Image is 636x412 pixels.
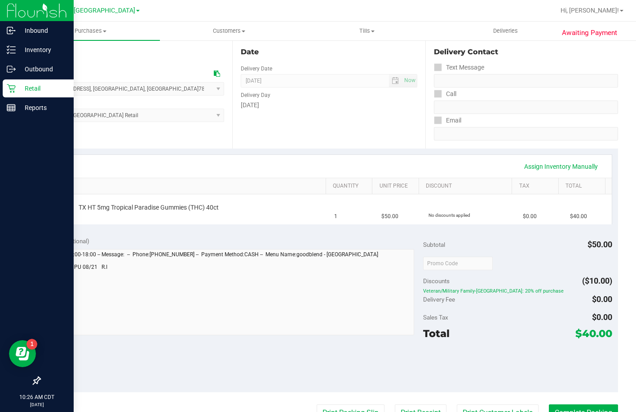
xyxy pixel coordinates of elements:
p: Reports [16,102,70,113]
div: Date [241,47,417,57]
input: Promo Code [423,257,493,270]
label: Delivery Day [241,91,270,99]
a: Tills [298,22,437,40]
inline-svg: Inbound [7,26,16,35]
span: 1 [334,212,337,221]
span: Sales Tax [423,314,448,321]
span: Purchases [22,27,160,35]
p: [DATE] [4,401,70,408]
a: Assign Inventory Manually [518,159,604,174]
span: $0.00 [592,312,612,322]
a: Discount [426,183,508,190]
span: TX HT 5mg Tropical Paradise Gummies (THC) 40ct [79,203,219,212]
span: $40.00 [570,212,587,221]
div: Delivery Contact [434,47,618,57]
span: $0.00 [592,294,612,304]
iframe: Resource center [9,340,36,367]
a: Total [565,183,601,190]
div: Copy address to clipboard [214,69,220,79]
input: Format: (999) 999-9999 [434,74,618,88]
span: TX Austin [GEOGRAPHIC_DATA] [44,7,135,14]
span: No discounts applied [428,213,470,218]
label: Call [434,88,456,101]
p: Outbound [16,64,70,75]
a: Quantity [333,183,369,190]
span: Total [423,327,450,340]
div: [DATE] [241,101,417,110]
p: Inventory [16,44,70,55]
a: Unit Price [380,183,415,190]
input: Format: (999) 999-9999 [434,101,618,114]
inline-svg: Outbound [7,65,16,74]
span: Customers [160,27,298,35]
span: ($10.00) [582,276,612,285]
span: $0.00 [523,212,537,221]
span: Discounts [423,273,450,289]
a: Tax [519,183,555,190]
p: Inbound [16,25,70,36]
a: Deliveries [436,22,574,40]
a: Customers [160,22,298,40]
label: Delivery Date [241,65,272,73]
a: Purchases [22,22,160,40]
div: Location [40,47,224,57]
span: Veteran/Military Family-[GEOGRAPHIC_DATA]: 20% off purchase [423,288,612,294]
span: $40.00 [575,327,612,340]
a: SKU [53,183,322,190]
p: Retail [16,83,70,94]
inline-svg: Inventory [7,45,16,54]
span: Tills [299,27,436,35]
inline-svg: Reports [7,103,16,112]
inline-svg: Retail [7,84,16,93]
span: Hi, [PERSON_NAME]! [561,7,619,14]
span: $50.00 [587,240,612,249]
label: Text Message [434,61,484,74]
iframe: Resource center unread badge [26,339,37,350]
span: Deliveries [481,27,530,35]
p: 10:26 AM CDT [4,393,70,401]
span: Subtotal [423,241,445,248]
span: $50.00 [381,212,398,221]
span: Delivery Fee [423,296,455,303]
label: Email [434,114,461,127]
span: Awaiting Payment [562,28,617,38]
